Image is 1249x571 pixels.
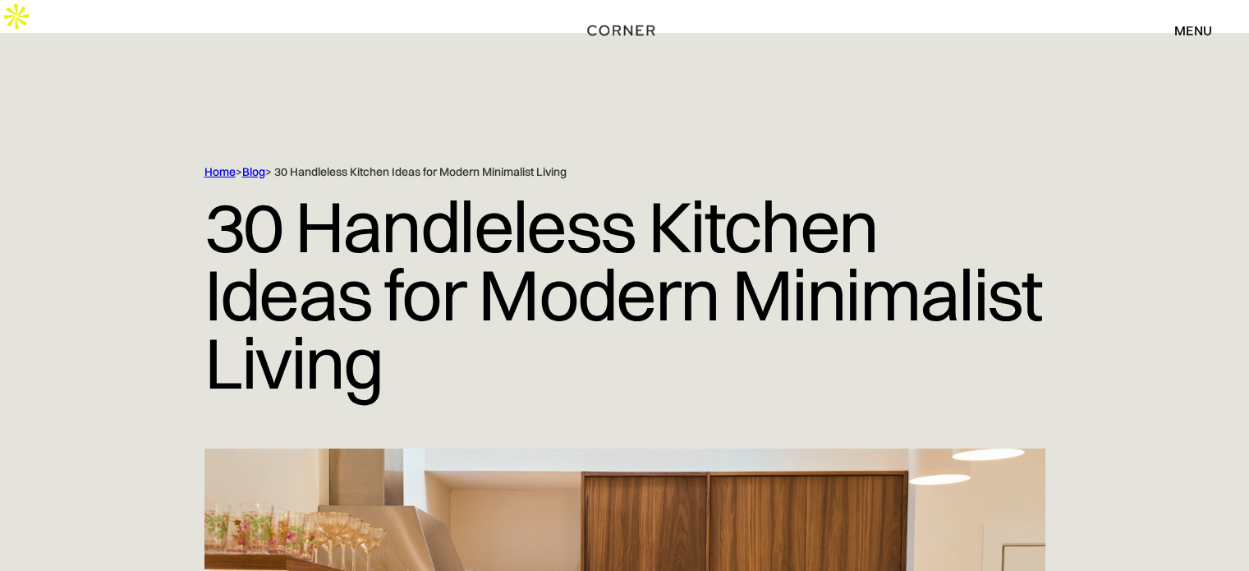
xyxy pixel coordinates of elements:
a: home [581,20,667,41]
div: menu [1174,24,1212,37]
h1: 30 Handleless Kitchen Ideas for Modern Minimalist Living [204,180,1045,409]
a: Blog [242,164,265,179]
div: menu [1158,16,1212,44]
div: > > 30 Handleless Kitchen Ideas for Modern Minimalist Living [204,164,976,180]
a: Home [204,164,236,179]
